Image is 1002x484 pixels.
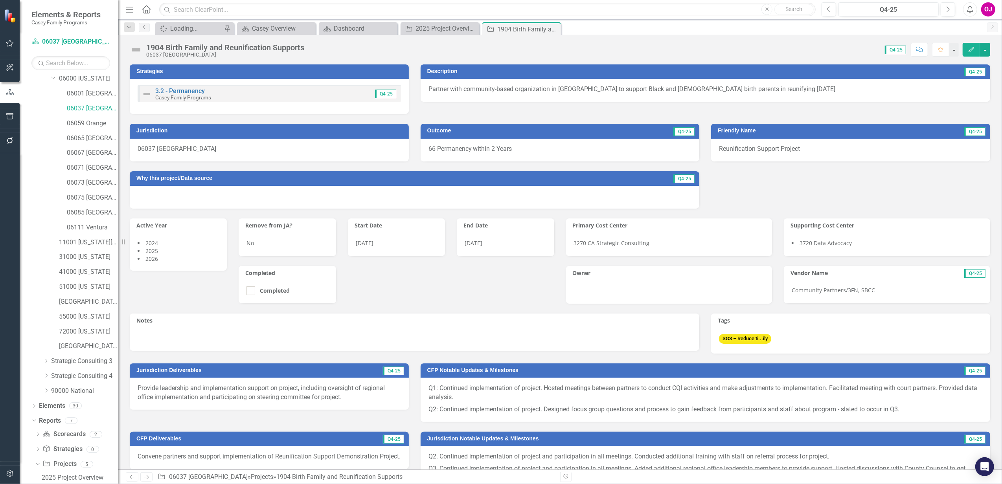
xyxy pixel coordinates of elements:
div: 2 [90,431,102,438]
h3: Jurisdiction Notable Updates & Milestones [427,436,894,442]
img: ClearPoint Strategy [4,9,18,22]
div: Loading... [170,24,222,33]
a: Strategies [42,445,82,454]
span: Q4-25 [383,367,404,375]
h3: Strategies [136,68,405,74]
h3: Vendor Name [791,270,914,276]
small: Casey Family Programs [31,19,101,26]
h3: Outcome [427,128,567,134]
p: Q3. Continued implementation of project and participation in all meetings. Added additional regio... [428,463,982,482]
h3: Why this project/Data source [136,175,570,181]
span: Q4-25 [964,367,985,375]
span: Community Partners/3FN, SBCC [792,286,875,294]
img: Not Defined [142,89,151,99]
a: 72000 [US_STATE] [59,327,118,336]
h3: Active Year [136,222,223,228]
h3: Start Date [355,222,441,228]
a: 41000 [US_STATE] [59,268,118,277]
h3: Tags [718,317,986,323]
button: Search [774,4,814,15]
span: Q4-25 [673,174,695,183]
a: 06037 [GEOGRAPHIC_DATA] [67,104,118,113]
button: OJ [981,2,995,16]
a: [GEOGRAPHIC_DATA] [59,342,118,351]
div: » » [158,473,554,482]
a: 90000 National [51,387,118,396]
span: 3720 Data Advocacy [800,239,852,247]
span: Q4-25 [964,435,985,444]
div: Q4-25 [841,5,936,15]
a: 11001 [US_STATE][GEOGRAPHIC_DATA] [59,238,118,247]
div: 2025 Project Overview [416,24,477,33]
span: 2025 [145,247,158,255]
a: 06001 [GEOGRAPHIC_DATA] [67,89,118,98]
span: Elements & Reports [31,10,101,19]
p: Q2. Continued implementation of project and participation in all meetings. Conducted additional t... [428,452,982,463]
a: Loading... [157,24,222,33]
a: [GEOGRAPHIC_DATA][US_STATE] [59,297,118,306]
span: Q4-25 [964,127,985,136]
span: Search [786,6,803,12]
h3: Owner [573,270,769,276]
h3: CFP Notable Updates & Milestones [427,367,878,373]
span: No [246,239,254,247]
h3: End Date [463,222,550,228]
a: 06037 [GEOGRAPHIC_DATA] [31,37,110,46]
div: 30 [69,403,82,409]
span: Q4-25 [964,269,985,278]
span: Q4-25 [964,68,985,76]
input: Search ClearPoint... [159,3,816,16]
span: 06037 [GEOGRAPHIC_DATA] [138,145,216,152]
h3: Description [427,68,751,74]
span: Q4-25 [885,46,906,54]
h3: CFP Deliverables [136,436,316,442]
p: Q2: Continued implementation of project. Designed focus group questions and process to gain feedb... [428,403,982,414]
a: 06085 [GEOGRAPHIC_DATA][PERSON_NAME] [67,208,118,217]
h3: Jurisdiction Deliverables [136,367,337,373]
span: Reunification Support Project [719,145,800,152]
a: 06111 Ventura [67,223,118,232]
h3: Jurisdiction [136,128,405,134]
a: Scorecards [42,430,85,439]
a: 31000 [US_STATE] [59,253,118,262]
a: 06037 [GEOGRAPHIC_DATA] [169,473,248,480]
button: Q4-25 [838,2,939,16]
div: Open Intercom Messenger [975,457,994,476]
a: Elements [39,401,65,411]
a: 3.2 - Permanency [155,87,205,95]
span: Q4-25 [375,90,396,98]
a: 06000 [US_STATE] [59,74,118,83]
span: 66 Permanency within 2 Years [428,145,512,152]
a: 06073 [GEOGRAPHIC_DATA] [67,178,118,187]
a: 06065 [GEOGRAPHIC_DATA] [67,134,118,143]
small: Casey Family Programs [155,94,211,101]
a: Projects [251,473,273,480]
div: 06037 [GEOGRAPHIC_DATA] [146,52,304,58]
a: Casey Overview [239,24,314,33]
div: Dashboard [334,24,395,33]
h3: Supporting Cost Center [791,222,986,228]
h3: Remove from JA? [245,222,332,228]
a: 2025 Project Overview [40,471,118,484]
div: 1904 Birth Family and Reunification Supports [276,473,403,480]
a: Dashboard [321,24,395,33]
a: Projects [42,460,76,469]
h3: Friendly Name [718,128,888,134]
h3: Primary Cost Center [573,222,769,228]
p: Convene partners and support implementation of Reunification Support Demonstration Project. [138,452,401,461]
div: 7 [65,417,77,424]
span: Q4-25 [383,435,404,444]
span: SG3 – Reduce ti...ily [719,334,771,344]
div: 1904 Birth Family and Reunification Supports [146,43,304,52]
img: Not Defined [130,44,142,56]
span: 2024 [145,239,158,247]
a: 2025 Project Overview [403,24,477,33]
div: 2025 Project Overview [42,474,118,481]
span: 2026 [145,255,158,262]
p: Q1: Continued implementation of project. Hosted meetings between partners to conduct CQI activiti... [428,384,982,403]
a: Strategic Consulting 4 [51,372,118,381]
div: 1904 Birth Family and Reunification Supports [497,24,559,34]
a: 06059 Orange [67,119,118,128]
a: 51000 [US_STATE] [59,282,118,291]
